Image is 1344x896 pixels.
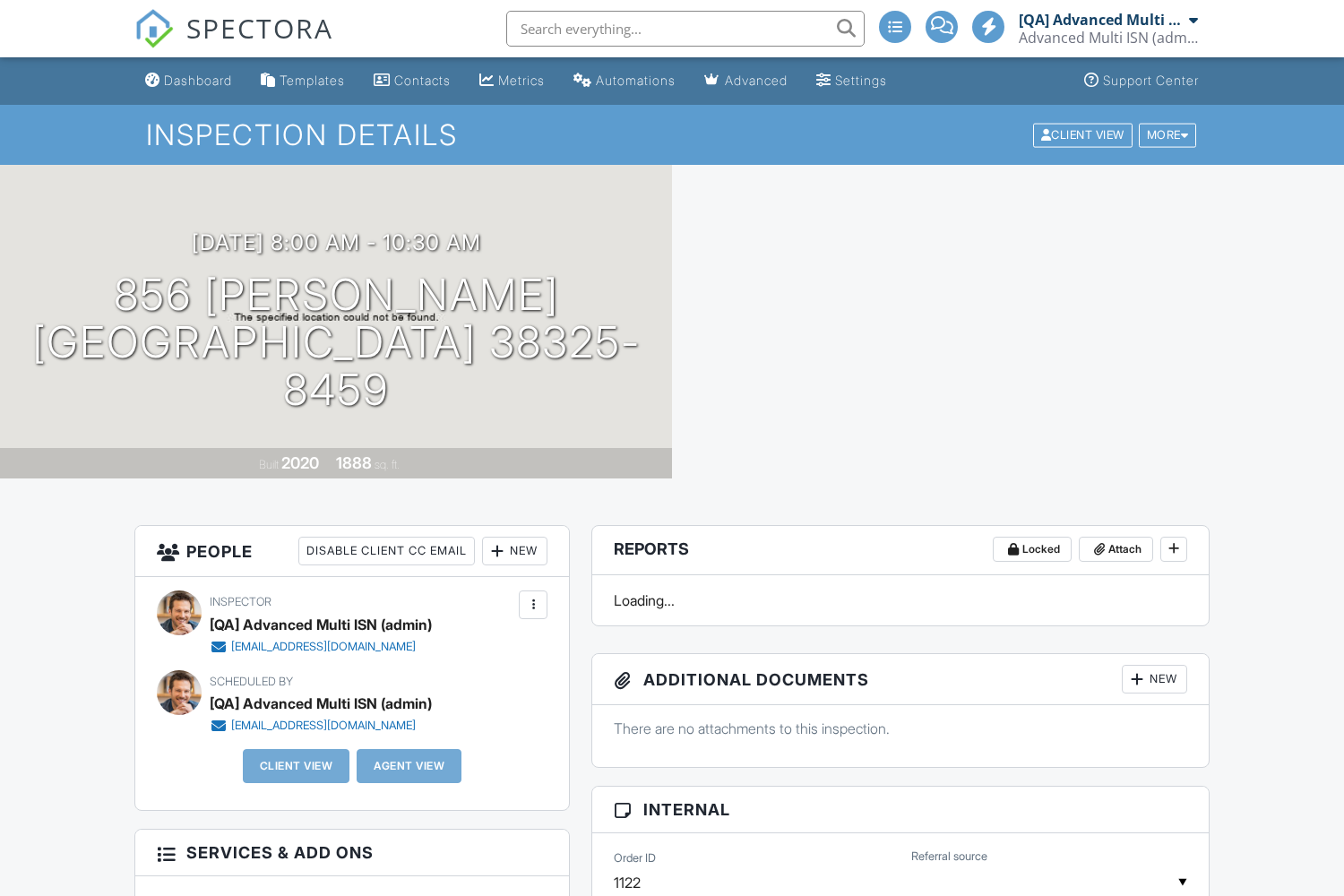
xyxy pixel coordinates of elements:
input: Search everything... [506,11,865,47]
div: 2020 [281,453,319,472]
div: 1888 [336,453,372,472]
h3: People [135,526,569,577]
div: Metrics [498,73,545,88]
div: Templates [280,73,345,88]
div: Support Center [1103,73,1199,88]
div: [EMAIL_ADDRESS][DOMAIN_NAME] [231,640,416,654]
a: SPECTORA [134,24,333,62]
h3: [DATE] 8:00 am - 10:30 am [192,230,481,254]
div: Advanced Multi ISN (admin) Company [1019,29,1198,47]
div: [QA] Advanced Multi ISN (admin) [1019,11,1185,29]
a: Contacts [366,65,458,98]
a: Support Center [1077,65,1206,98]
a: Advanced [697,65,795,98]
span: Inspector [210,595,271,608]
a: Templates [254,65,352,98]
div: Settings [835,73,887,88]
div: New [1122,665,1187,694]
div: [QA] Advanced Multi ISN (admin) [210,611,432,638]
a: [EMAIL_ADDRESS][DOMAIN_NAME] [210,638,418,656]
a: Dashboard [138,65,239,98]
h3: Internal [592,787,1209,833]
a: Automations (Advanced) [566,65,683,98]
div: Dashboard [164,73,232,88]
label: Referral source [911,849,987,865]
img: The Best Home Inspection Software - Spectora [134,9,174,48]
div: [EMAIL_ADDRESS][DOMAIN_NAME] [231,719,416,733]
div: Automations [596,73,676,88]
div: [QA] Advanced Multi ISN (admin) [210,690,432,717]
div: Advanced [725,73,788,88]
div: New [482,537,547,565]
div: Disable Client CC Email [298,537,475,565]
h3: Services & Add ons [135,830,569,876]
span: Built [259,458,279,471]
a: Settings [809,65,894,98]
h1: 856 [PERSON_NAME] [GEOGRAPHIC_DATA] 38325-8459 [29,271,643,413]
p: There are no attachments to this inspection. [614,719,1187,738]
h3: Additional Documents [592,654,1209,705]
span: Scheduled By [210,675,293,688]
h1: Inspection Details [146,119,1198,151]
div: Client View [1033,123,1133,147]
div: More [1139,123,1197,147]
a: Client View [1031,127,1137,141]
div: Contacts [394,73,451,88]
span: sq. ft. [375,458,400,471]
span: SPECTORA [186,9,333,47]
label: Order ID [614,850,656,866]
a: [EMAIL_ADDRESS][DOMAIN_NAME] [210,717,418,735]
a: Metrics [472,65,552,98]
